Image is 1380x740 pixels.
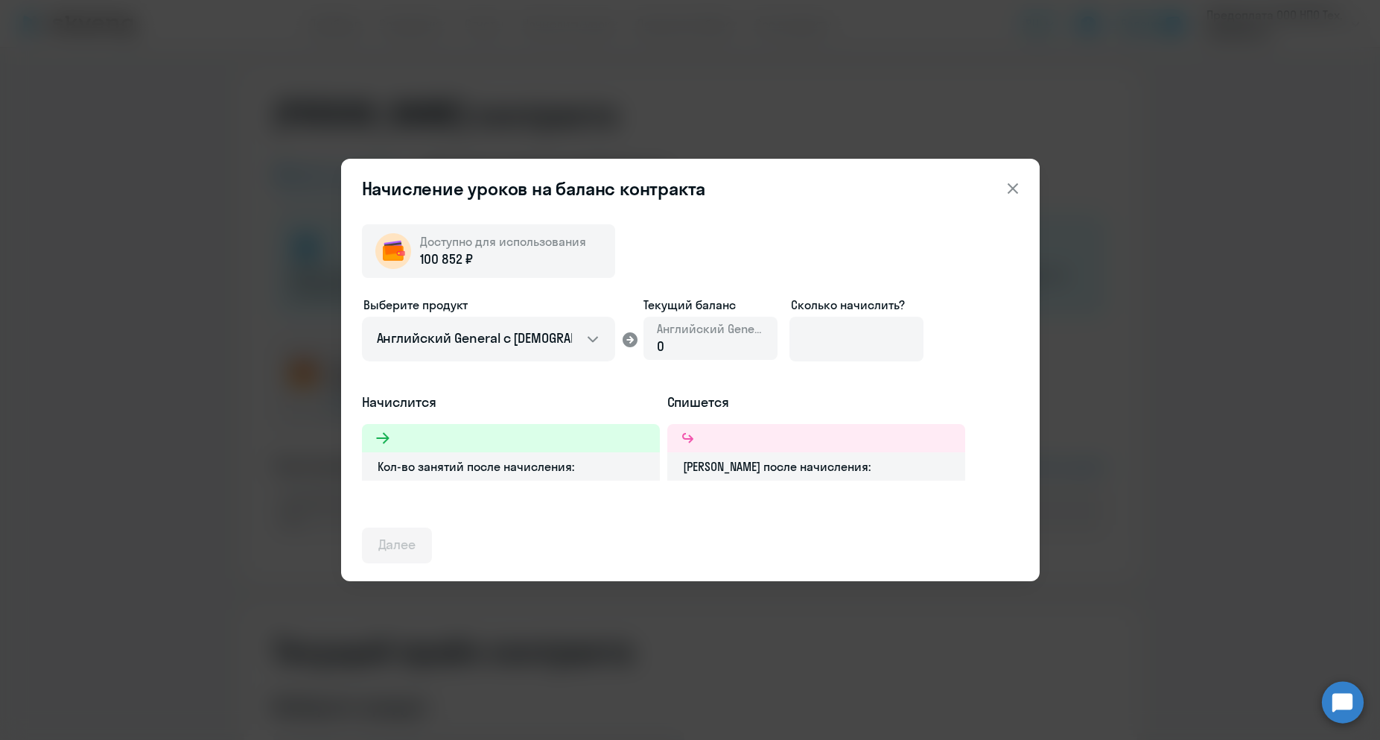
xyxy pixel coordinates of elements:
span: Сколько начислить? [791,297,905,312]
div: [PERSON_NAME] после начисления: [667,452,965,481]
div: Далее [378,535,416,554]
img: wallet-circle.png [375,233,411,269]
span: Английский General [657,320,764,337]
span: Доступно для использования [420,234,586,249]
h5: Спишется [667,393,965,412]
div: Кол-во занятий после начисления: [362,452,660,481]
span: Текущий баланс [643,296,778,314]
span: Выберите продукт [363,297,468,312]
button: Далее [362,528,433,563]
span: 0 [657,338,664,355]
h5: Начислится [362,393,660,412]
span: 100 852 ₽ [420,250,474,269]
header: Начисление уроков на баланс контракта [341,177,1040,200]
